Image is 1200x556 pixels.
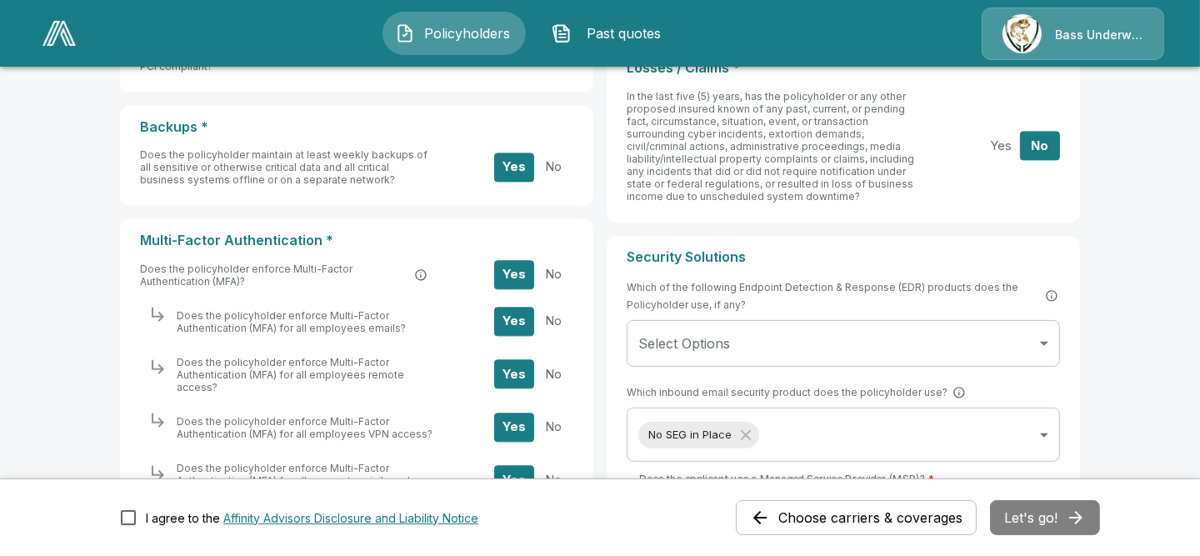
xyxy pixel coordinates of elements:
span: Which of the following Endpoint Detection & Response (EDR) products does the Policyholder use, if... [627,278,1060,313]
span: Policyholders [422,23,513,43]
button: Multi-Factor Authentication (MFA) is a security process that requires users to provide two or mor... [412,267,429,283]
p: Security Solutions [627,249,1060,265]
span: Past quotes [578,23,670,43]
span: Which inbound email security product does the policyholder use? [627,383,967,401]
span: Does the policyholder maintain at least weekly backups of all sensitive or otherwise critical dat... [140,148,427,186]
p: Losses / Claims * [627,60,1060,76]
button: Yes [981,132,1021,161]
img: Policyholders Icon [395,23,415,43]
button: Past quotes IconPast quotes [539,12,682,55]
button: Yes [494,307,534,336]
span: Does the policyholder enforce Multi-Factor Authentication (MFA)? [140,263,409,288]
span: Select Options [638,335,730,352]
button: EDR (Endpoint Detection and Response) is a cybersecurity technology that continuously monitors an... [1043,288,1060,304]
button: No [1020,132,1060,161]
button: No [533,307,573,336]
span: Does the policyholder enforce Multi-Factor Authentication (MFA) for all access to privileged acco... [177,462,410,499]
p: Backups * [140,119,573,135]
button: Yes [494,153,534,182]
div: Without label [627,408,1060,462]
button: Yes [494,260,534,289]
button: No [533,260,573,289]
button: Yes [494,466,534,495]
div: Without label [627,320,1060,367]
button: Yes [494,413,534,442]
button: No [533,413,573,442]
p: Multi-Factor Authentication * [140,233,573,248]
img: AA Logo [42,21,76,46]
img: Past quotes Icon [552,23,572,43]
div: No SEG in Place [638,422,759,448]
div: I agree to the [146,509,478,527]
button: No [533,466,573,495]
span: Does the policyholder enforce Multi-Factor Authentication (MFA) for all employees emails? [177,309,406,334]
button: No [533,153,573,182]
label: Does the applicant use a Managed Service Provider (MSP)? [639,472,934,486]
button: Yes [494,360,534,389]
span: In the last five (5) years, has the policyholder or any other proposed insured known of any past,... [627,90,914,203]
button: SEG (Secure Email Gateway) is a security solution that filters and scans incoming emails to prote... [951,384,967,401]
button: Choose carriers & coverages [736,500,977,535]
span: Does the policyholder enforce Multi-Factor Authentication (MFA) for all employees remote access? [177,356,404,393]
button: Policyholders IconPolicyholders [382,12,526,55]
button: No [533,360,573,389]
span: No SEG in Place [638,425,742,444]
button: I agree to the [223,509,478,527]
span: Does the policyholder enforce Multi-Factor Authentication (MFA) for all employees VPN access? [177,415,432,440]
